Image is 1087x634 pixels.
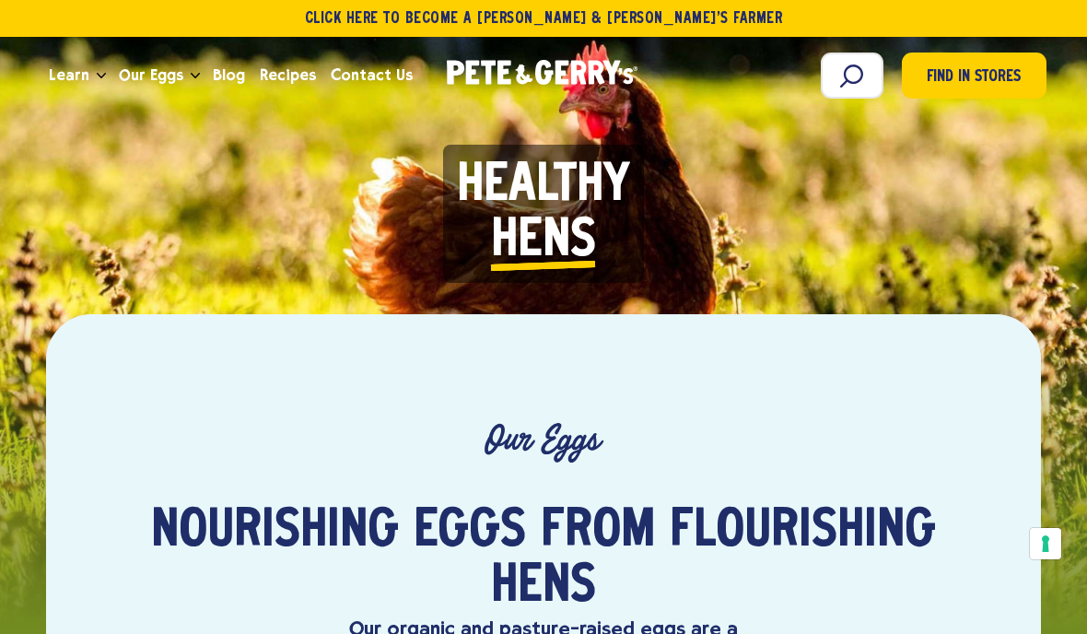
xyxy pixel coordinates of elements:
a: Contact Us [323,51,420,100]
span: Contact Us [331,64,413,87]
span: Blog [213,64,245,87]
button: Open the dropdown menu for Our Eggs [191,73,200,79]
span: hens [491,559,596,615]
span: from [541,504,655,559]
span: Healthy [457,158,630,214]
span: flourishing [670,504,936,559]
input: Search [821,53,883,99]
p: Our Eggs [129,420,958,460]
a: Our Eggs [111,51,191,100]
button: Open the dropdown menu for Learn [97,73,106,79]
button: Your consent preferences for tracking technologies [1030,528,1061,559]
span: eggs [414,504,526,559]
span: Recipes [260,64,316,87]
span: Find in Stores [927,65,1021,90]
a: Find in Stores [902,53,1046,99]
span: Learn [49,64,89,87]
span: Our Eggs [119,64,183,87]
span: Nourishing [151,504,399,559]
a: Recipes [252,51,323,100]
a: Blog [205,51,252,100]
a: Learn [41,51,97,100]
